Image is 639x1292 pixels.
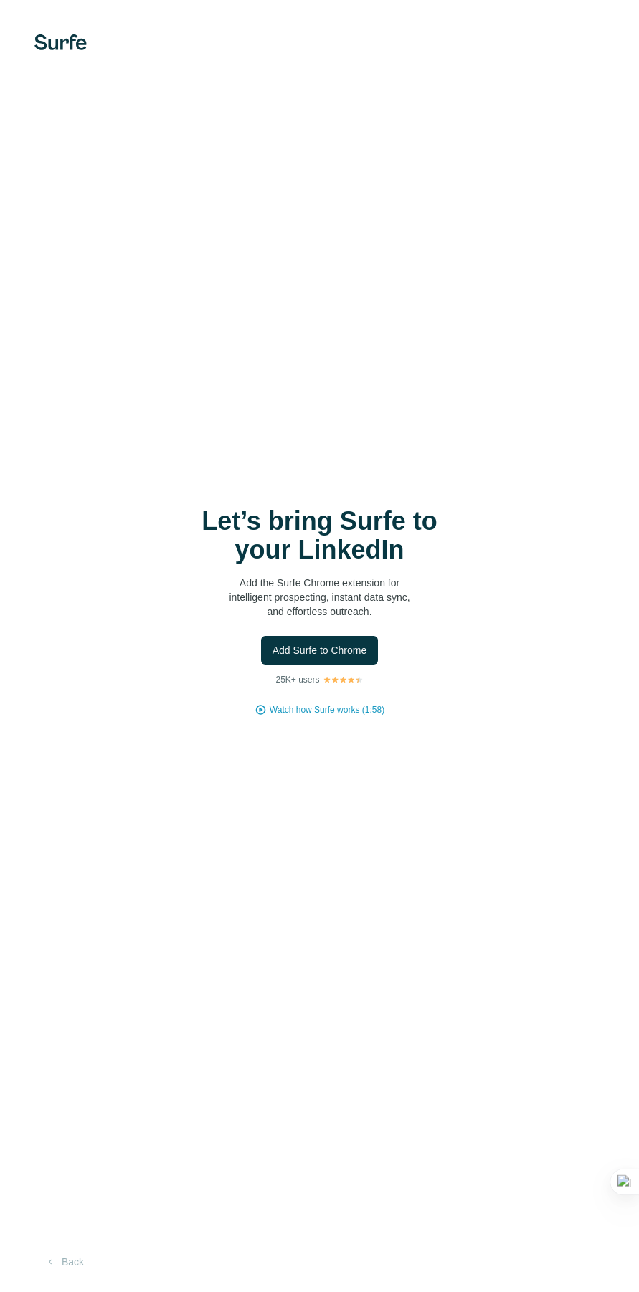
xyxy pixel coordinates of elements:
img: Surfe's logo [34,34,87,50]
span: Add Surfe to Chrome [273,643,367,657]
p: Add the Surfe Chrome extension for intelligent prospecting, instant data sync, and effortless out... [176,576,463,619]
h1: Let’s bring Surfe to your LinkedIn [176,507,463,564]
img: Rating Stars [323,675,364,684]
button: Back [34,1249,94,1275]
button: Watch how Surfe works (1:58) [270,703,384,716]
button: Add Surfe to Chrome [261,636,379,665]
p: 25K+ users [275,673,319,686]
